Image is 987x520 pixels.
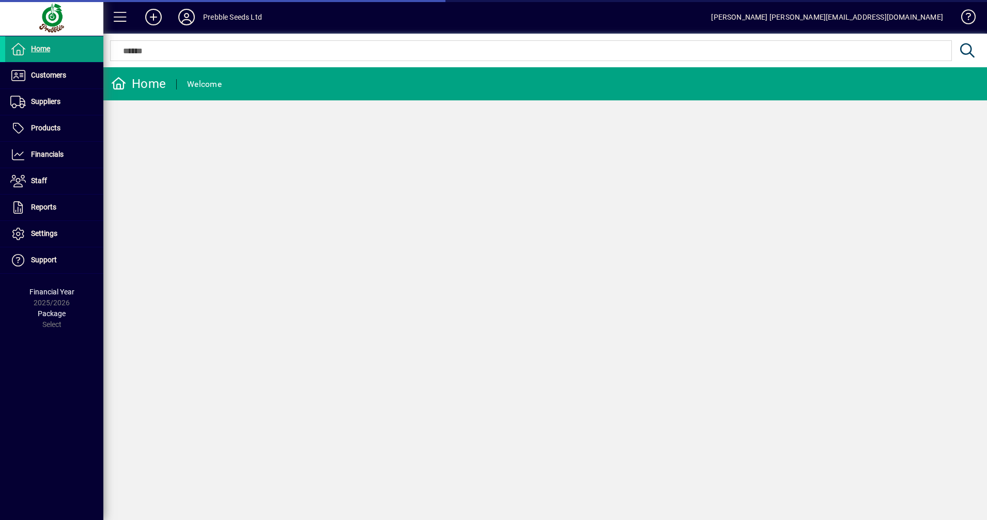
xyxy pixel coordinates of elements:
button: Profile [170,8,203,26]
a: Staff [5,168,103,194]
span: Home [31,44,50,53]
a: Knowledge Base [953,2,974,36]
a: Financials [5,142,103,168]
a: Products [5,115,103,141]
div: [PERSON_NAME] [PERSON_NAME][EMAIL_ADDRESS][DOMAIN_NAME] [711,9,943,25]
button: Add [137,8,170,26]
span: Package [38,309,66,318]
span: Reports [31,203,56,211]
a: Customers [5,63,103,88]
div: Welcome [187,76,222,93]
span: Support [31,256,57,264]
span: Staff [31,176,47,185]
span: Settings [31,229,57,237]
div: Home [111,76,166,92]
span: Financial Year [29,288,74,296]
span: Financials [31,150,64,158]
a: Suppliers [5,89,103,115]
a: Settings [5,221,103,247]
span: Suppliers [31,97,60,106]
a: Reports [5,195,103,220]
span: Products [31,124,60,132]
div: Prebble Seeds Ltd [203,9,262,25]
a: Support [5,247,103,273]
span: Customers [31,71,66,79]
